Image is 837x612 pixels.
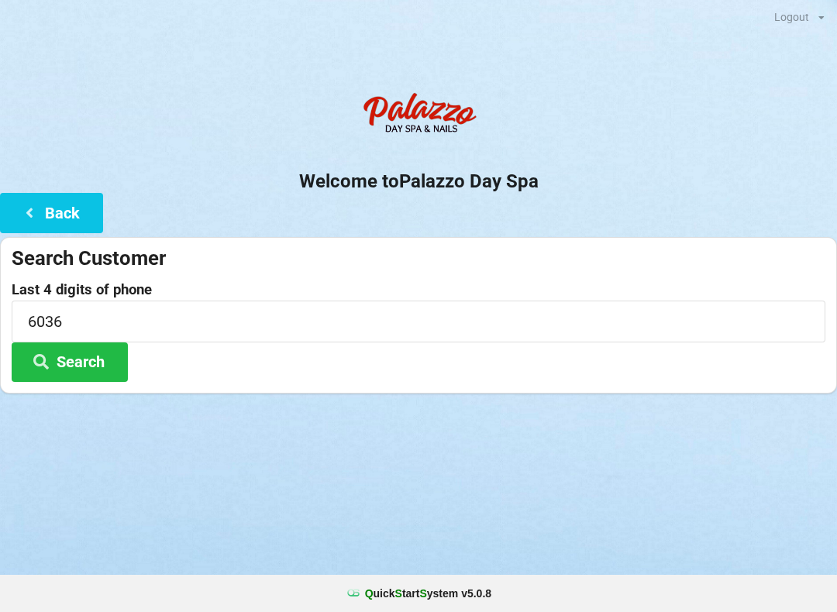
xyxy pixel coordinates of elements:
span: S [395,587,402,600]
img: favicon.ico [346,586,361,601]
input: 0000 [12,301,825,342]
span: Q [365,587,374,600]
button: Search [12,342,128,382]
b: uick tart ystem v 5.0.8 [365,586,491,601]
img: PalazzoDaySpaNails-Logo.png [356,84,480,146]
span: S [419,587,426,600]
label: Last 4 digits of phone [12,282,825,297]
div: Search Customer [12,246,825,271]
div: Logout [774,12,809,22]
